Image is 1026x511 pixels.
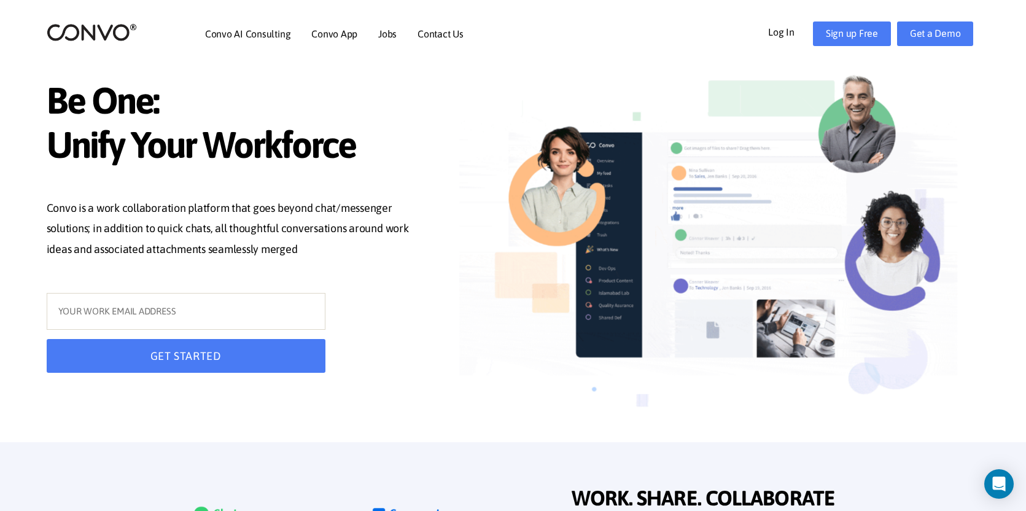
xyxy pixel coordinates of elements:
button: GET STARTED [47,339,325,373]
a: Jobs [378,29,397,39]
a: Sign up Free [813,21,891,46]
a: Get a Demo [897,21,974,46]
p: Convo is a work collaboration platform that goes beyond chat/messenger solutions; in addition to ... [47,198,425,263]
img: image_not_found [459,59,958,446]
input: YOUR WORK EMAIL ADDRESS [47,293,325,330]
a: Convo AI Consulting [205,29,290,39]
div: Open Intercom Messenger [984,469,1014,499]
a: Convo App [311,29,357,39]
img: logo_2.png [47,23,137,42]
a: Log In [768,21,813,41]
span: Unify Your Workforce [47,123,425,170]
span: Be One: [47,79,425,126]
a: Contact Us [418,29,464,39]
